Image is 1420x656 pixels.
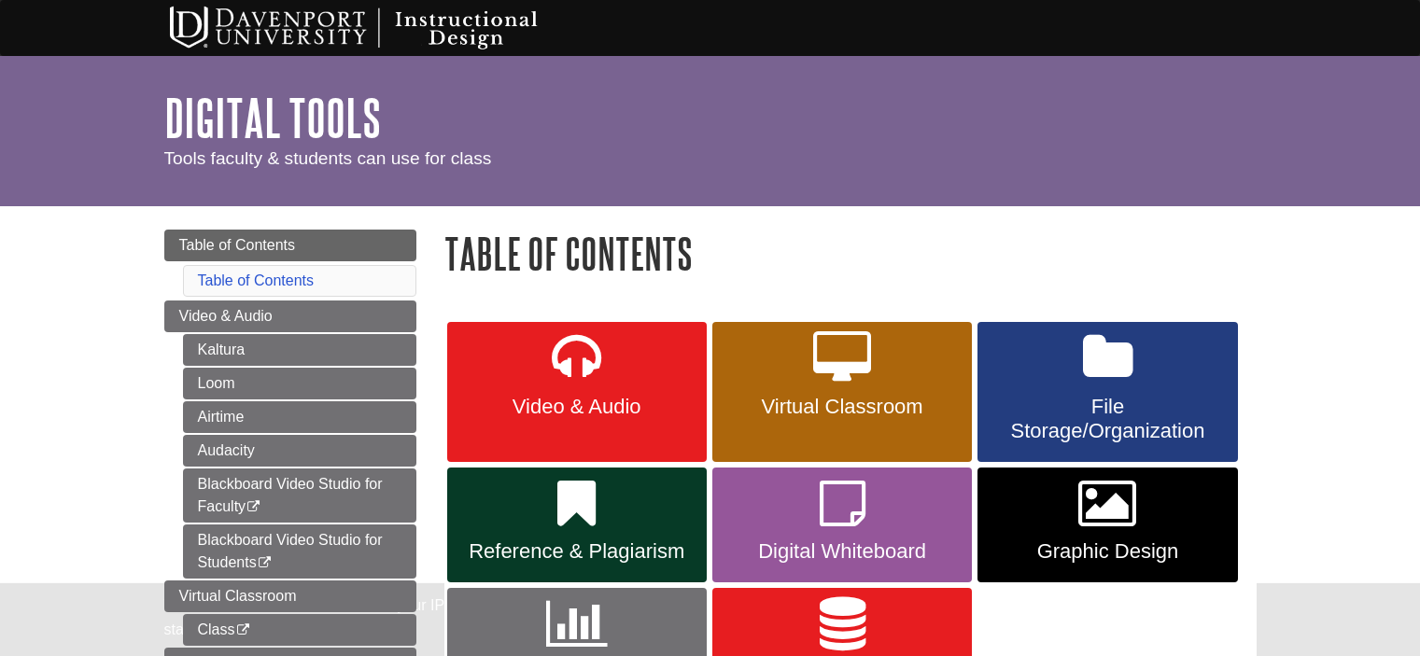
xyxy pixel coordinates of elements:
a: Blackboard Video Studio for Faculty [183,468,416,523]
a: Table of Contents [198,272,315,288]
a: Table of Contents [164,230,416,261]
a: Loom [183,368,416,399]
a: Video & Audio [164,300,416,332]
a: Reference & Plagiarism [447,468,707,583]
a: Class [183,614,416,646]
i: This link opens in a new window [257,557,273,569]
img: Davenport University Instructional Design [155,5,603,51]
span: File Storage/Organization [991,395,1223,443]
a: Kaltura [183,334,416,366]
a: Virtual Classroom [164,580,416,612]
span: Table of Contents [179,237,296,253]
a: Airtime [183,401,416,433]
span: Reference & Plagiarism [461,539,693,564]
a: Graphic Design [977,468,1237,583]
span: Digital Whiteboard [726,539,958,564]
a: Blackboard Video Studio for Students [183,524,416,579]
a: Digital Tools [164,89,381,147]
a: Video & Audio [447,322,707,462]
span: Video & Audio [179,308,273,324]
a: Audacity [183,435,416,467]
span: Virtual Classroom [179,588,297,604]
a: File Storage/Organization [977,322,1237,462]
a: Virtual Classroom [712,322,972,462]
a: Digital Whiteboard [712,468,972,583]
span: Video & Audio [461,395,693,419]
i: This link opens in a new window [235,624,251,636]
span: Virtual Classroom [726,395,958,419]
i: This link opens in a new window [246,501,261,513]
h1: Table of Contents [444,230,1257,277]
span: Tools faculty & students can use for class [164,148,492,168]
span: Graphic Design [991,539,1223,564]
